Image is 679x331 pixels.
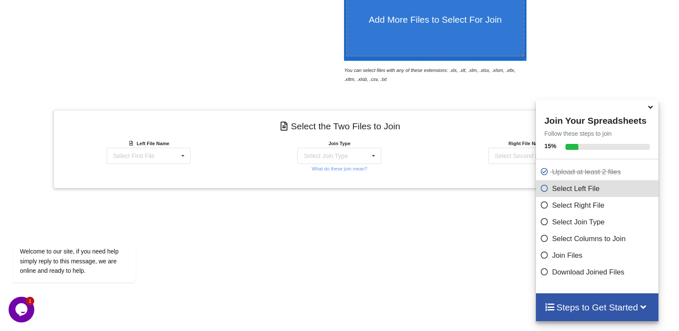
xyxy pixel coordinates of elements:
h4: Select the Two Files to Join [60,116,619,136]
p: Join Files [540,250,657,261]
iframe: chat widget [9,297,36,322]
b: Join Type [329,141,350,146]
p: Select Join Type [540,217,657,227]
h4: Join Your Spreadsheets [536,113,659,126]
p: Follow these steps to join [536,129,659,138]
div: Select Second File [495,153,545,159]
i: You can select files with any of these extensions: .xls, .xlt, .xlm, .xlsx, .xlsm, .xltx, .xltm, ... [344,68,515,82]
b: 15 % [544,143,556,149]
p: Select Right File [540,200,657,211]
iframe: chat widget [9,162,163,292]
small: What do these join mean? [311,166,367,171]
p: Select Left File [540,183,657,194]
p: Select Columns to Join [540,233,657,244]
p: Upload at least 2 files [540,167,657,177]
div: Select Join Type [304,153,347,159]
b: Right File Name [509,141,552,146]
b: Left File Name [137,141,169,146]
p: Download Joined Files [540,267,657,277]
h4: Steps to Get Started [544,302,650,313]
span: Add More Files to Select For Join [369,15,502,24]
div: Select First File [113,153,154,159]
